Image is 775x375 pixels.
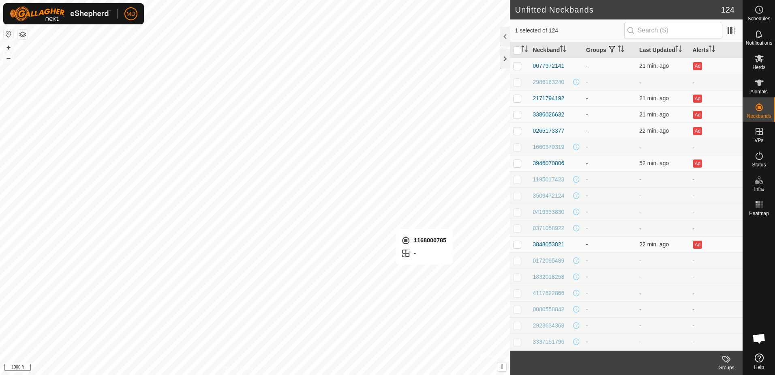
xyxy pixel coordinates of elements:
div: 1168000785 [401,235,446,245]
td: - [583,350,636,366]
span: Animals [750,89,768,94]
th: Groups [583,42,636,58]
span: Status [752,162,766,167]
th: Alerts [689,42,743,58]
td: - [689,317,743,334]
span: i [501,363,503,370]
td: - [689,285,743,301]
p-sorticon: Activate to sort [709,47,715,53]
div: 2171794192 [533,94,564,103]
div: 3337151796 [533,338,564,346]
td: - [689,171,743,187]
button: Map Layers [18,30,28,39]
button: Ad [693,159,702,168]
td: - [689,252,743,269]
button: – [4,53,13,63]
div: 0080558842 [533,305,564,314]
td: - [689,301,743,317]
span: Notifications [746,41,772,45]
td: - [583,334,636,350]
td: - [583,139,636,155]
td: - [583,187,636,204]
span: Sep 10, 2025, 8:08 AM [639,241,669,248]
button: Ad [693,241,702,249]
span: Sep 10, 2025, 8:08 AM [639,127,669,134]
td: - [689,74,743,90]
p-sorticon: Activate to sort [618,47,624,53]
span: Schedules [747,16,770,21]
span: - [639,306,641,312]
td: - [689,269,743,285]
div: 3509472124 [533,192,564,200]
span: - [639,176,641,183]
th: Last Updated [636,42,689,58]
span: VPs [754,138,763,143]
div: 1195017423 [533,175,564,184]
div: 0371058922 [533,224,564,233]
div: 3848053821 [533,240,564,249]
span: - [639,338,641,345]
td: - [583,171,636,187]
a: Help [743,350,775,373]
td: - [583,123,636,139]
span: MD [126,10,135,18]
td: - [689,334,743,350]
span: Sep 10, 2025, 8:08 AM [639,62,669,69]
div: - [401,248,446,258]
td: - [689,187,743,204]
td: - [689,204,743,220]
span: Herds [752,65,765,70]
div: 0172095489 [533,256,564,265]
td: - [583,236,636,252]
td: - [689,139,743,155]
div: 3386026632 [533,110,564,119]
a: Contact Us [263,364,287,372]
span: - [639,290,641,296]
td: - [583,204,636,220]
div: 2986163240 [533,78,564,86]
img: Gallagher Logo [10,6,111,21]
span: 1 selected of 124 [515,26,624,35]
span: - [639,144,641,150]
th: Neckband [529,42,582,58]
div: 0077972141 [533,62,564,70]
td: - [583,106,636,123]
span: Sep 10, 2025, 7:37 AM [639,160,669,166]
td: - [583,74,636,90]
span: Heatmap [749,211,769,216]
p-sorticon: Activate to sort [560,47,566,53]
span: - [639,322,641,329]
div: 1832018258 [533,273,564,281]
td: - [583,58,636,74]
button: Ad [693,111,702,119]
button: Ad [693,95,702,103]
div: Groups [710,364,743,371]
div: 3946070806 [533,159,564,168]
span: Neckbands [747,114,771,119]
span: - [639,79,641,85]
td: - [583,301,636,317]
span: - [639,225,641,231]
button: i [497,362,506,371]
span: 124 [721,4,734,16]
p-sorticon: Activate to sort [675,47,682,53]
span: - [639,257,641,264]
div: 4117822866 [533,289,564,297]
span: Sep 10, 2025, 8:08 AM [639,111,669,118]
td: - [689,220,743,236]
td: - [583,155,636,171]
td: - [583,317,636,334]
span: - [639,209,641,215]
td: - [583,285,636,301]
h2: Unfitted Neckbands [515,5,721,15]
span: Help [754,365,764,370]
div: 0265173377 [533,127,564,135]
div: 1660370319 [533,143,564,151]
a: Privacy Policy [223,364,253,372]
span: Sep 10, 2025, 8:08 AM [639,95,669,101]
td: - [583,252,636,269]
td: - [583,90,636,106]
td: - [583,220,636,236]
button: Ad [693,127,702,135]
button: Ad [693,62,702,70]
